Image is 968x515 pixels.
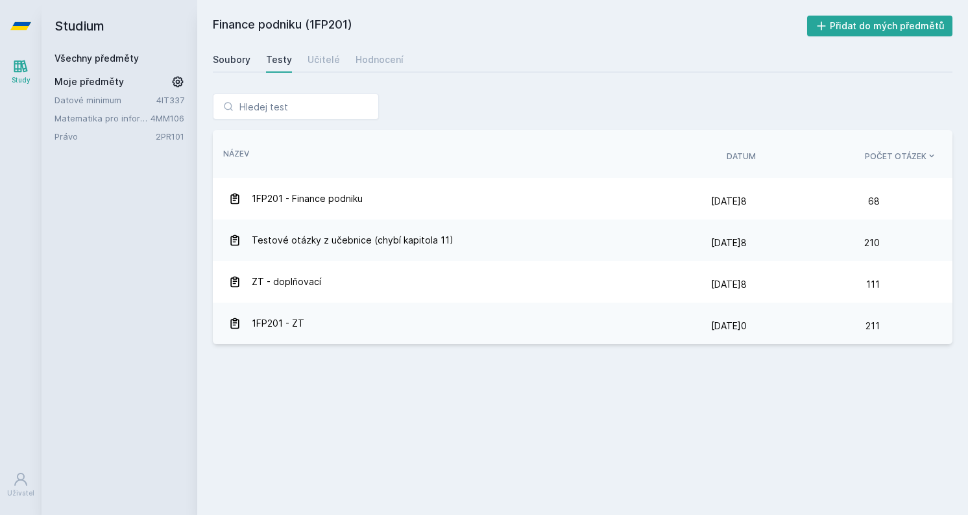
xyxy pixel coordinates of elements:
button: Název [223,148,249,160]
input: Hledej test [213,94,379,119]
span: [DATE]0 [711,320,747,331]
button: Počet otázek [865,151,937,162]
span: 211 [865,313,880,339]
span: [DATE]8 [711,279,747,290]
a: Soubory [213,47,250,73]
a: Matematika pro informatiky [54,112,151,125]
div: Hodnocení [356,53,404,66]
a: 4IT337 [156,95,184,105]
a: Právo [54,130,156,143]
div: Uživatel [7,488,34,498]
span: 111 [866,271,880,297]
button: Datum [727,151,756,162]
a: Study [3,52,39,92]
a: 1FP201 - ZT [DATE]0 211 [213,303,952,344]
button: Přidat do mých předmětů [807,16,953,36]
span: 1FP201 - Finance podniku [252,186,363,212]
div: Testy [266,53,292,66]
a: Testy [266,47,292,73]
span: Moje předměty [54,75,124,88]
div: Učitelé [308,53,340,66]
span: [DATE]8 [711,237,747,248]
span: 68 [868,188,880,214]
a: 4MM106 [151,113,184,123]
a: Datové minimum [54,94,156,107]
div: Study [12,75,30,85]
span: [DATE]8 [711,195,747,207]
a: 1FP201 - Finance podniku [DATE]8 68 [213,178,952,220]
div: Soubory [213,53,250,66]
a: Uživatel [3,465,39,505]
a: Učitelé [308,47,340,73]
span: Počet otázek [865,151,926,162]
h2: Finance podniku (1FP201) [213,16,807,36]
span: ZT - doplňovací [252,269,321,295]
span: Testové otázky z učebnice (chybí kapitola 11) [252,227,454,253]
span: 1FP201 - ZT [252,310,304,336]
a: Hodnocení [356,47,404,73]
a: Testové otázky z učebnice (chybí kapitola 11) [DATE]8 210 [213,220,952,261]
a: Všechny předměty [54,53,139,64]
span: 210 [864,230,880,256]
a: ZT - doplňovací [DATE]8 111 [213,261,952,303]
a: 2PR101 [156,131,184,142]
